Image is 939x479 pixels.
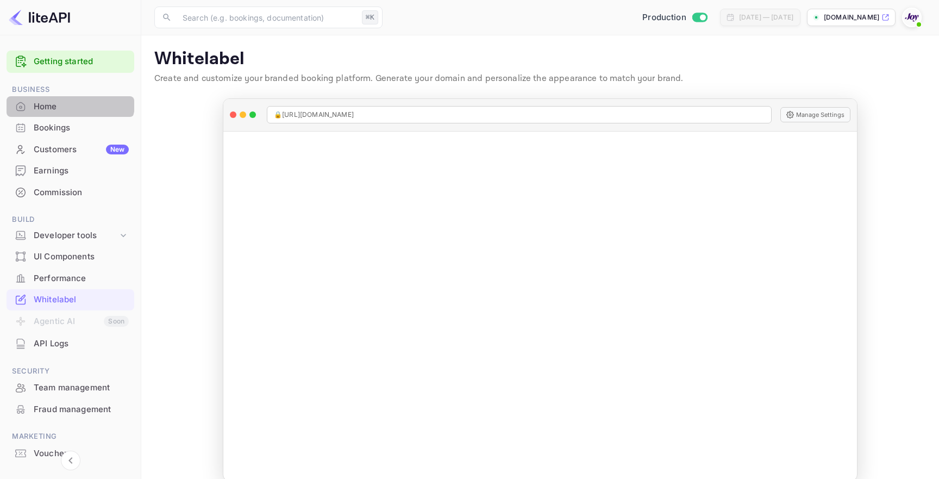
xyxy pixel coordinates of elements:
[903,9,921,26] img: With Joy
[362,10,378,24] div: ⌘K
[34,186,129,199] div: Commission
[642,11,686,24] span: Production
[34,251,129,263] div: UI Components
[7,443,134,464] div: Vouchers
[34,144,129,156] div: Customers
[34,338,129,350] div: API Logs
[34,403,129,416] div: Fraud management
[61,451,80,470] button: Collapse navigation
[824,13,879,22] p: [DOMAIN_NAME]
[7,182,134,202] a: Commission
[34,122,129,134] div: Bookings
[34,55,129,68] a: Getting started
[7,289,134,310] div: Whitelabel
[7,333,134,353] a: API Logs
[34,294,129,306] div: Whitelabel
[34,165,129,177] div: Earnings
[34,272,129,285] div: Performance
[7,268,134,288] a: Performance
[7,139,134,160] div: CustomersNew
[7,117,134,138] a: Bookings
[7,182,134,203] div: Commission
[7,96,134,117] div: Home
[34,447,129,460] div: Vouchers
[7,139,134,159] a: CustomersNew
[106,145,129,154] div: New
[9,9,70,26] img: LiteAPI logo
[7,246,134,268] div: UI Components
[34,382,129,394] div: Team management
[7,226,134,245] div: Developer tools
[34,101,129,113] div: Home
[7,268,134,289] div: Performance
[7,399,134,420] div: Fraud management
[7,160,134,181] a: Earnings
[274,110,354,120] span: 🔒 [URL][DOMAIN_NAME]
[7,377,134,397] a: Team management
[7,84,134,96] span: Business
[7,365,134,377] span: Security
[7,96,134,116] a: Home
[176,7,358,28] input: Search (e.g. bookings, documentation)
[7,160,134,182] div: Earnings
[638,11,711,24] div: Switch to Sandbox mode
[7,214,134,226] span: Build
[7,246,134,266] a: UI Components
[7,51,134,73] div: Getting started
[7,377,134,399] div: Team management
[739,13,793,22] div: [DATE] — [DATE]
[780,107,850,122] button: Manage Settings
[7,399,134,419] a: Fraud management
[7,289,134,309] a: Whitelabel
[34,229,118,242] div: Developer tools
[154,48,926,70] p: Whitelabel
[154,72,926,85] p: Create and customize your branded booking platform. Generate your domain and personalize the appe...
[7,443,134,463] a: Vouchers
[7,333,134,354] div: API Logs
[7,117,134,139] div: Bookings
[7,431,134,443] span: Marketing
